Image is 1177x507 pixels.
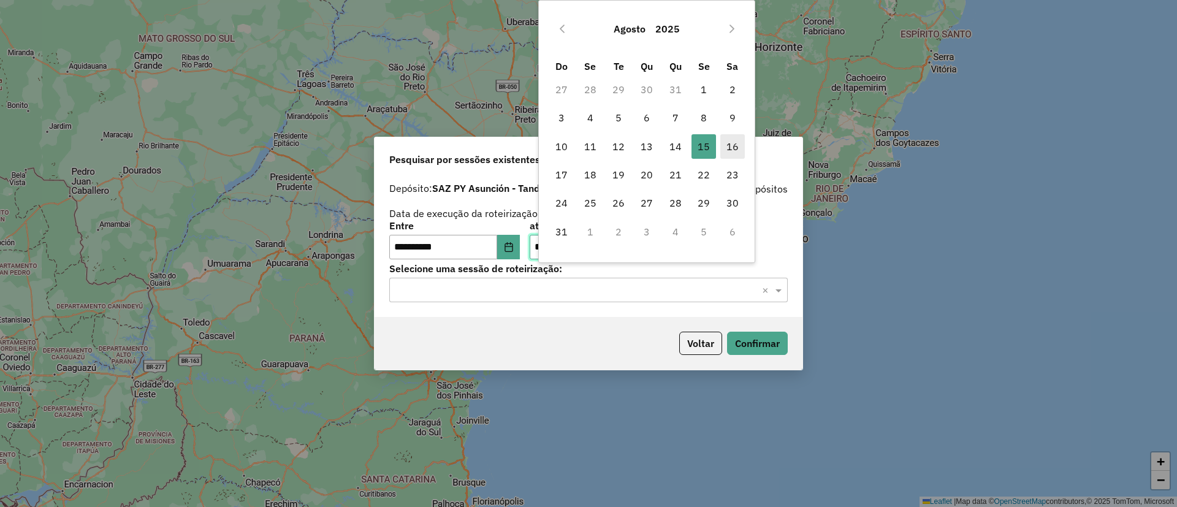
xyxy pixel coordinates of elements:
td: 31 [661,75,690,104]
span: Clear all [762,283,772,297]
button: Choose Month [609,14,650,44]
td: 9 [718,104,746,132]
td: 1 [690,75,718,104]
td: 12 [604,132,633,161]
span: 17 [549,162,574,187]
td: 10 [547,132,576,161]
span: 24 [549,191,574,215]
td: 29 [604,75,633,104]
span: 30 [720,191,745,215]
td: 6 [718,218,746,246]
td: 25 [576,189,604,217]
button: Voltar [679,332,722,355]
span: 11 [578,134,603,159]
td: 20 [633,161,661,189]
span: Qu [641,60,653,72]
td: 26 [604,189,633,217]
span: Sa [726,60,738,72]
span: 12 [606,134,631,159]
td: 22 [690,161,718,189]
label: Depósito: [389,181,554,196]
button: Previous Month [552,19,572,39]
label: Selecione uma sessão de roteirização: [389,261,788,276]
td: 4 [661,218,690,246]
td: 27 [547,75,576,104]
span: 6 [634,105,659,130]
td: 30 [633,75,661,104]
label: Data de execução da roteirização: [389,206,541,221]
span: 5 [606,105,631,130]
label: até [530,218,660,233]
span: 15 [691,134,716,159]
button: Choose Date [497,235,520,259]
td: 31 [547,218,576,246]
button: Next Month [722,19,742,39]
td: 23 [718,161,746,189]
span: Te [614,60,624,72]
td: 19 [604,161,633,189]
td: 6 [633,104,661,132]
span: 22 [691,162,716,187]
td: 3 [633,218,661,246]
span: 21 [663,162,688,187]
td: 24 [547,189,576,217]
span: Qu [669,60,682,72]
span: 20 [634,162,659,187]
td: 13 [633,132,661,161]
span: 16 [720,134,745,159]
span: 3 [549,105,574,130]
span: 19 [606,162,631,187]
span: 7 [663,105,688,130]
span: Do [555,60,568,72]
span: 2 [720,77,745,102]
td: 3 [547,104,576,132]
span: Se [698,60,710,72]
td: 14 [661,132,690,161]
span: 10 [549,134,574,159]
span: 18 [578,162,603,187]
td: 15 [690,132,718,161]
span: 9 [720,105,745,130]
td: 18 [576,161,604,189]
span: 27 [634,191,659,215]
td: 16 [718,132,746,161]
td: 8 [690,104,718,132]
span: 23 [720,162,745,187]
span: Se [584,60,596,72]
span: 28 [663,191,688,215]
td: 28 [661,189,690,217]
span: 13 [634,134,659,159]
td: 4 [576,104,604,132]
label: Entre [389,218,520,233]
td: 2 [718,75,746,104]
span: 29 [691,191,716,215]
button: Choose Year [650,14,685,44]
td: 17 [547,161,576,189]
td: 5 [690,218,718,246]
span: 26 [606,191,631,215]
span: 25 [578,191,603,215]
strong: SAZ PY Asunción - Tanda 3 [432,182,554,194]
span: 4 [578,105,603,130]
td: 11 [576,132,604,161]
span: Pesquisar por sessões existentes [389,152,540,167]
td: 7 [661,104,690,132]
td: 28 [576,75,604,104]
td: 30 [718,189,746,217]
td: 21 [661,161,690,189]
td: 5 [604,104,633,132]
td: 1 [576,218,604,246]
span: 31 [549,219,574,244]
span: 8 [691,105,716,130]
td: 2 [604,218,633,246]
button: Confirmar [727,332,788,355]
span: 1 [691,77,716,102]
td: 27 [633,189,661,217]
span: 14 [663,134,688,159]
td: 29 [690,189,718,217]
